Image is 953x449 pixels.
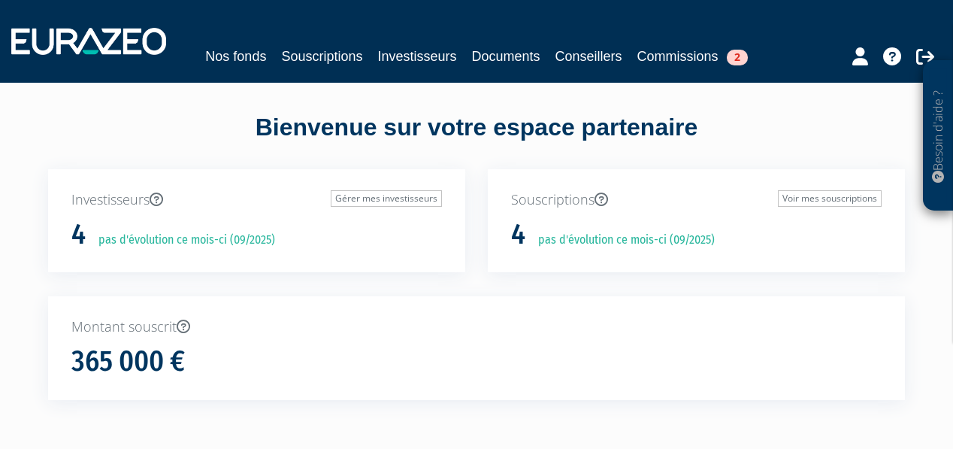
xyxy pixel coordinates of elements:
p: Investisseurs [71,190,442,210]
p: pas d'évolution ce mois-ci (09/2025) [528,232,715,249]
h1: 365 000 € [71,346,185,378]
a: Souscriptions [281,46,362,67]
div: Bienvenue sur votre espace partenaire [37,111,916,169]
p: pas d'évolution ce mois-ci (09/2025) [88,232,275,249]
p: Montant souscrit [71,317,882,337]
a: Conseillers [555,46,622,67]
h1: 4 [71,219,86,250]
a: Gérer mes investisseurs [331,190,442,207]
a: Commissions2 [637,46,748,67]
h1: 4 [511,219,525,250]
p: Besoin d'aide ? [930,68,947,204]
p: Souscriptions [511,190,882,210]
span: 2 [727,50,748,65]
img: 1732889491-logotype_eurazeo_blanc_rvb.png [11,28,166,55]
a: Documents [472,46,540,67]
a: Investisseurs [377,46,456,67]
a: Nos fonds [205,46,266,67]
a: Voir mes souscriptions [778,190,882,207]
